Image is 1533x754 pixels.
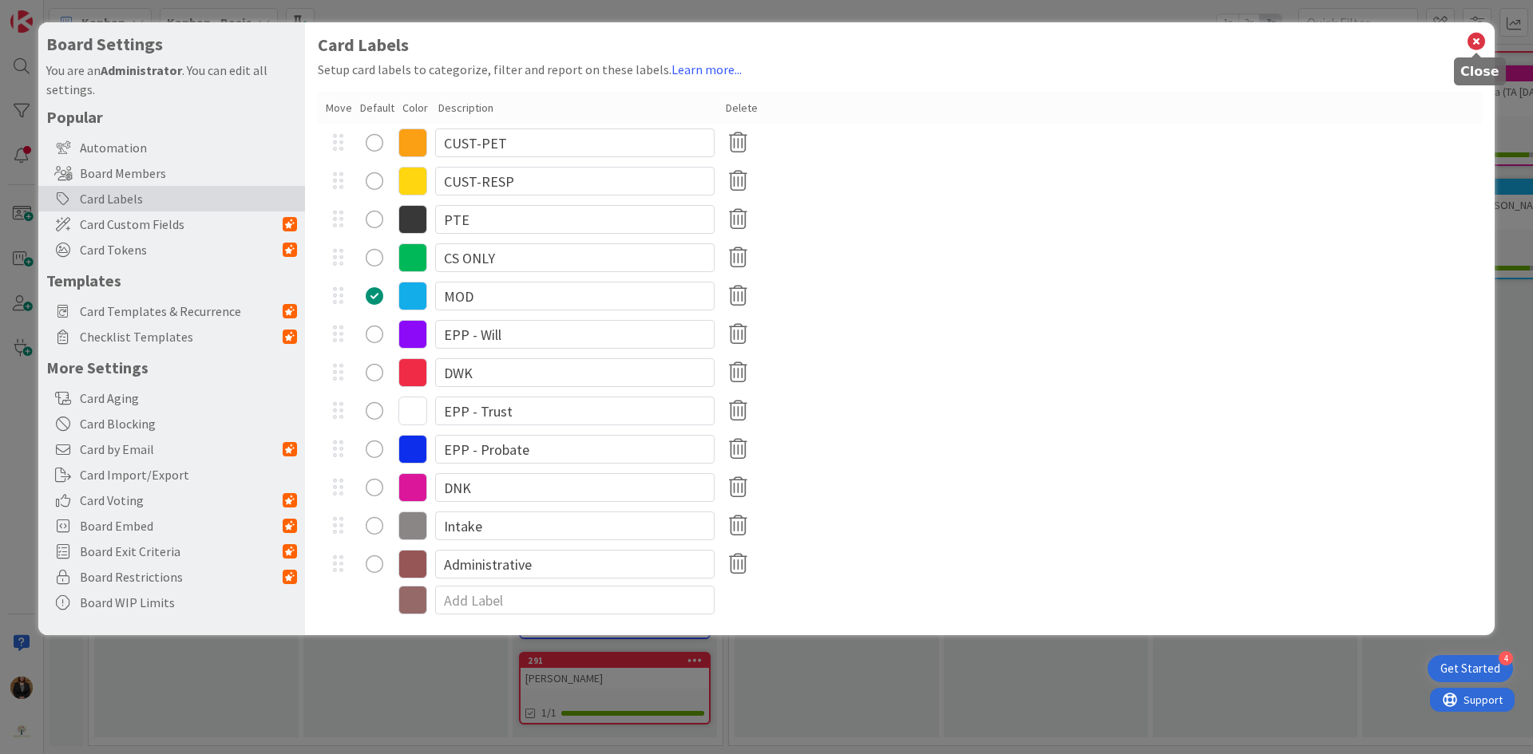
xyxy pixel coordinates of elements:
[435,358,715,387] input: Edit Label
[46,61,297,99] div: You are an . You can edit all settings.
[435,397,715,425] input: Edit Label
[80,327,283,346] span: Checklist Templates
[435,205,715,234] input: Edit Label
[101,62,182,78] b: Administrator
[34,2,73,22] span: Support
[38,160,305,186] div: Board Members
[1428,655,1513,682] div: Open Get Started checklist, remaining modules: 4
[435,128,715,157] input: Edit Label
[435,282,715,310] input: Edit Label
[1499,651,1513,665] div: 4
[46,357,297,377] h5: More Settings
[326,100,352,116] div: Move
[46,270,297,290] h5: Templates
[38,411,305,436] div: Card Blocking
[726,100,758,116] div: Delete
[80,240,283,259] span: Card Tokens
[435,243,715,272] input: Edit Label
[1440,661,1500,677] div: Get Started
[435,511,715,540] input: Edit Label
[318,35,1482,55] h1: Card Labels
[38,385,305,411] div: Card Aging
[435,473,715,502] input: Edit Label
[318,60,1482,79] div: Setup card labels to categorize, filter and report on these labels.
[38,186,305,211] div: Card Labels
[435,167,715,195] input: Edit Label
[38,135,305,160] div: Automation
[80,302,283,321] span: Card Templates & Recurrence
[435,320,715,349] input: Edit Label
[435,550,715,578] input: Edit Label
[80,440,283,459] span: Card by Email
[80,516,283,535] span: Board Embed
[80,542,283,561] span: Board Exit Criteria
[402,100,430,116] div: Color
[435,435,715,464] input: Edit Label
[38,462,305,488] div: Card Import/Export
[438,100,718,116] div: Description
[46,107,297,127] h5: Popular
[80,567,283,586] span: Board Restrictions
[671,61,742,77] a: Learn more...
[46,34,297,54] h4: Board Settings
[360,100,394,116] div: Default
[1460,64,1499,79] h5: Close
[435,586,715,614] input: Add Label
[80,491,283,510] span: Card Voting
[80,215,283,234] span: Card Custom Fields
[38,590,305,615] div: Board WIP Limits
